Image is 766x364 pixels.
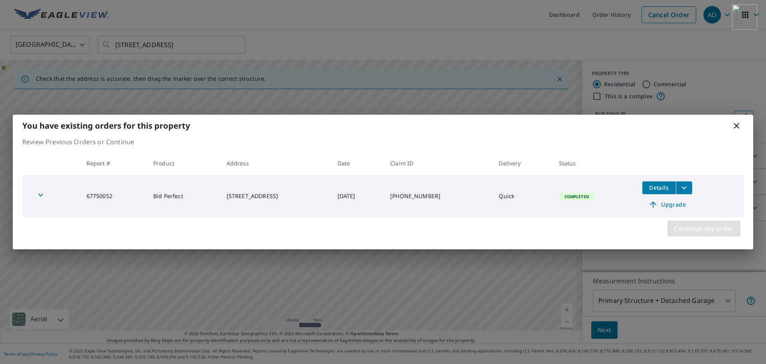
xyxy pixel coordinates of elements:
[674,223,734,234] span: Continue my order
[384,151,492,175] th: Claim ID
[642,181,676,194] button: detailsBtn-67750052
[647,200,687,209] span: Upgrade
[676,181,692,194] button: filesDropdownBtn-67750052
[147,175,220,217] td: Bid Perfect
[384,175,492,217] td: [PHONE_NUMBER]
[22,137,744,147] p: Review Previous Orders or Continue
[220,151,331,175] th: Address
[331,175,384,217] td: [DATE]
[553,151,636,175] th: Status
[560,194,594,199] span: Completed
[667,221,740,237] button: Continue my order
[331,151,384,175] th: Date
[227,192,325,200] div: [STREET_ADDRESS]
[642,198,692,211] a: Upgrade
[147,151,220,175] th: Product
[80,175,147,217] td: 67750052
[647,184,671,191] span: Details
[4,4,30,30] img: icon128gray.png
[22,120,190,131] b: You have existing orders for this property
[492,151,552,175] th: Delivery
[492,175,552,217] td: Quick
[80,151,147,175] th: Report #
